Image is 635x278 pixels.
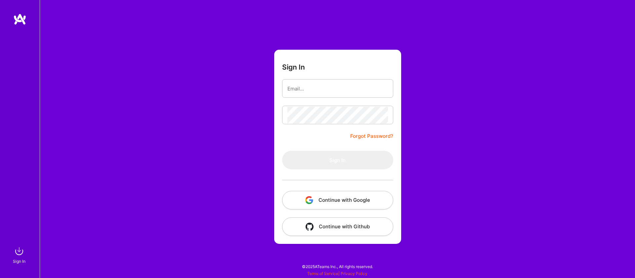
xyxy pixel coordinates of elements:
[282,63,305,71] h3: Sign In
[13,258,25,265] div: Sign In
[40,258,635,275] div: © 2025 ATeams Inc., All rights reserved.
[282,151,393,169] button: Sign In
[350,132,393,140] a: Forgot Password?
[13,245,26,258] img: sign in
[341,271,367,276] a: Privacy Policy
[307,271,367,276] span: |
[13,13,26,25] img: logo
[287,80,388,97] input: Email...
[306,223,314,231] img: icon
[282,191,393,209] button: Continue with Google
[282,217,393,236] button: Continue with Github
[305,196,313,204] img: icon
[14,245,26,265] a: sign inSign In
[307,271,338,276] a: Terms of Service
